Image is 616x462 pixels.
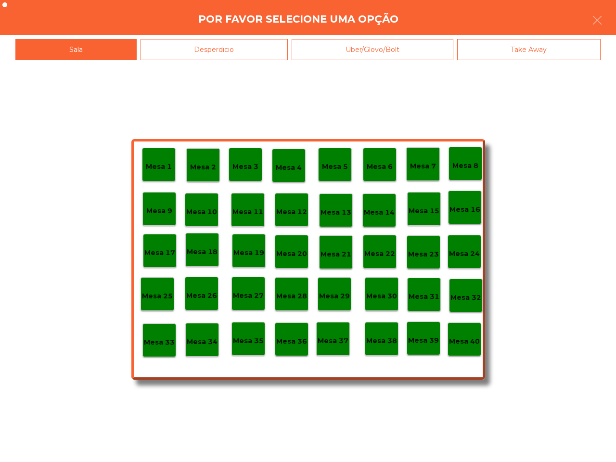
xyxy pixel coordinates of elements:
[233,290,264,301] p: Mesa 27
[322,161,348,172] p: Mesa 5
[276,206,307,218] p: Mesa 12
[450,292,481,303] p: Mesa 32
[409,291,439,302] p: Mesa 31
[146,205,172,217] p: Mesa 9
[187,246,218,257] p: Mesa 18
[141,39,288,61] div: Desperdicio
[186,290,217,301] p: Mesa 26
[232,206,263,218] p: Mesa 11
[142,291,173,302] p: Mesa 25
[146,161,172,172] p: Mesa 1
[292,39,453,61] div: Uber/Glovo/Bolt
[366,335,397,346] p: Mesa 38
[190,162,216,173] p: Mesa 2
[276,291,307,302] p: Mesa 28
[232,161,258,172] p: Mesa 3
[457,39,601,61] div: Take Away
[410,161,436,172] p: Mesa 7
[366,291,397,302] p: Mesa 30
[321,207,351,218] p: Mesa 13
[408,249,439,260] p: Mesa 23
[187,336,218,347] p: Mesa 34
[364,207,395,218] p: Mesa 14
[452,160,478,171] p: Mesa 8
[318,335,348,346] p: Mesa 37
[364,248,395,259] p: Mesa 22
[276,248,307,259] p: Mesa 20
[233,335,264,346] p: Mesa 35
[409,205,439,217] p: Mesa 15
[276,336,307,347] p: Mesa 36
[144,337,175,348] p: Mesa 33
[198,12,398,26] h4: Por favor selecione uma opção
[144,247,175,258] p: Mesa 17
[449,204,480,215] p: Mesa 16
[276,162,302,173] p: Mesa 4
[321,249,351,260] p: Mesa 21
[15,39,137,61] div: Sala
[408,335,439,346] p: Mesa 39
[449,336,480,347] p: Mesa 40
[449,248,480,259] p: Mesa 24
[186,206,217,218] p: Mesa 10
[233,247,264,258] p: Mesa 19
[319,291,350,302] p: Mesa 29
[367,161,393,172] p: Mesa 6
